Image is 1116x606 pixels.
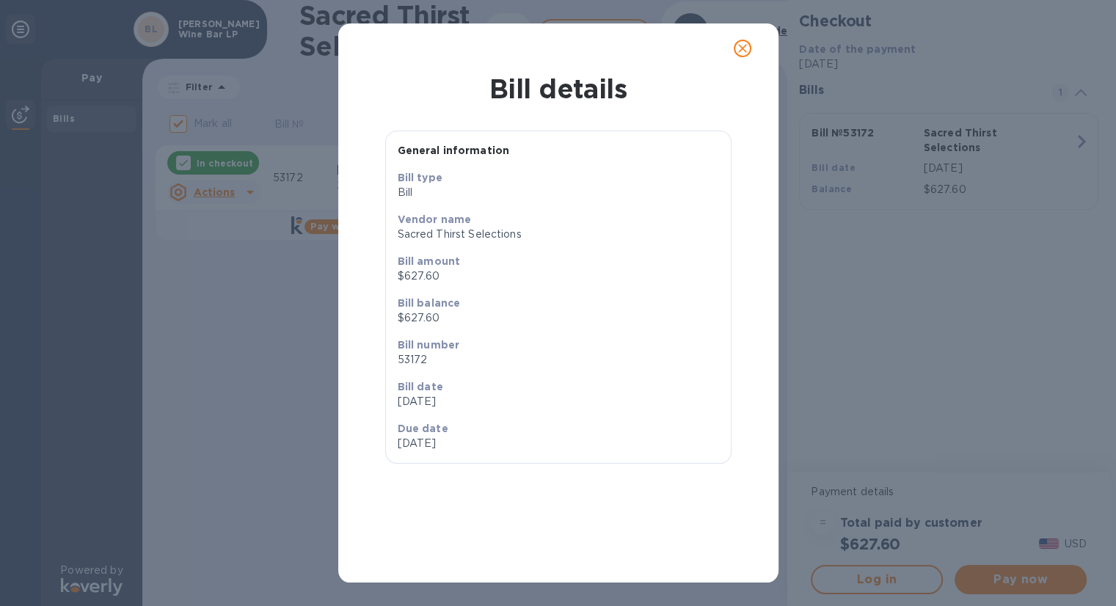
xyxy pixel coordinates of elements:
[398,145,510,156] b: General information
[398,394,719,409] p: [DATE]
[398,227,719,242] p: Sacred Thirst Selections
[398,310,719,326] p: $627.60
[398,352,719,368] p: 53172
[398,213,472,225] b: Vendor name
[398,255,461,267] b: Bill amount
[398,423,448,434] b: Due date
[398,436,552,451] p: [DATE]
[398,172,442,183] b: Bill type
[398,339,460,351] b: Bill number
[398,269,719,284] p: $627.60
[398,381,443,393] b: Bill date
[725,31,760,66] button: close
[398,297,461,309] b: Bill balance
[350,73,767,104] h1: Bill details
[398,185,719,200] p: Bill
